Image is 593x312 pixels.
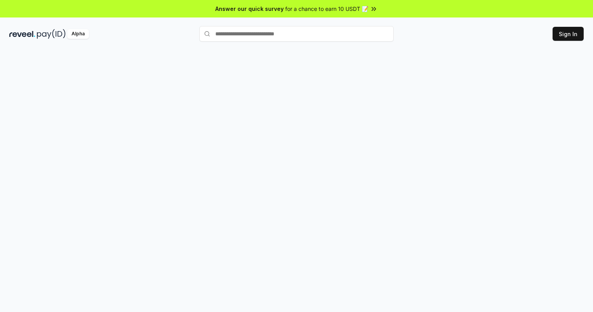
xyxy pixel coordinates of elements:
span: for a chance to earn 10 USDT 📝 [285,5,368,13]
img: pay_id [37,29,66,39]
span: Answer our quick survey [215,5,284,13]
button: Sign In [553,27,584,41]
img: reveel_dark [9,29,35,39]
div: Alpha [67,29,89,39]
